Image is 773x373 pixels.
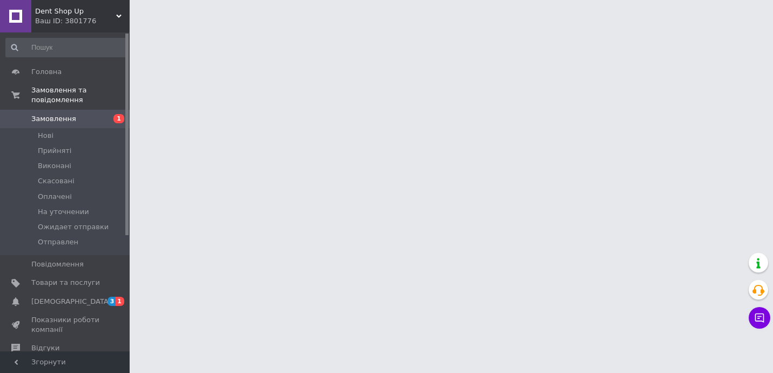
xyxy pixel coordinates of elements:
span: 3 [107,297,116,306]
div: Ваш ID: 3801776 [35,16,130,26]
span: Виконані [38,161,71,171]
span: Показники роботи компанії [31,315,100,335]
span: Ожидает отправки [38,222,109,232]
span: Головна [31,67,62,77]
span: Товари та послуги [31,278,100,288]
span: Нові [38,131,53,141]
button: Чат з покупцем [749,307,770,329]
span: Замовлення [31,114,76,124]
span: Відгуки [31,343,59,353]
span: Прийняті [38,146,71,156]
span: На уточнении [38,207,89,217]
span: Оплачені [38,192,72,202]
span: Замовлення та повідомлення [31,85,130,105]
span: [DEMOGRAPHIC_DATA] [31,297,111,307]
span: 1 [113,114,124,123]
input: Пошук [5,38,127,57]
span: Отправлен [38,237,78,247]
span: Dent Shop Up [35,6,116,16]
span: Скасовані [38,176,75,186]
span: 1 [116,297,124,306]
span: Повідомлення [31,259,84,269]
